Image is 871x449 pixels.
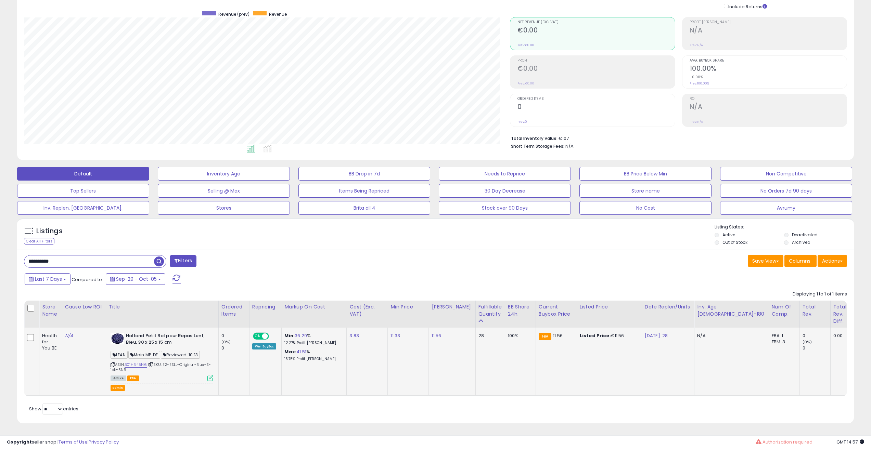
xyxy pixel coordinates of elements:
[803,339,812,345] small: (0%)
[284,357,341,361] p: 13.75% Profit [PERSON_NAME]
[690,65,847,74] h2: 100.00%
[793,291,847,298] div: Displaying 1 to 1 of 1 items
[161,351,200,359] span: Reviewed: 10.13
[580,303,639,311] div: Listed Price
[42,303,59,318] div: Store Name
[478,333,500,339] div: 28
[517,26,675,36] h2: €0.00
[720,201,852,215] button: Avrumy
[539,333,551,340] small: FBA
[29,406,78,412] span: Show: entries
[763,439,812,445] span: Authorization required
[719,2,775,10] div: Include Returns
[116,276,157,282] span: Sep-29 - Oct-05
[697,333,763,339] div: N/A
[803,345,830,351] div: 0
[579,167,712,181] button: BB Price Below Min
[690,21,847,24] span: Profit [PERSON_NAME]
[579,184,712,198] button: Store name
[517,65,675,74] h2: €0.00
[170,255,196,267] button: Filters
[508,333,530,339] div: 100%
[432,303,472,311] div: [PERSON_NAME]
[126,333,209,347] b: Holland Petit Bol pour Repas Lent, Bleu, 30 x 25 x 15 cm
[517,103,675,112] h2: 0
[36,226,63,236] h5: Listings
[158,167,290,181] button: Inventory Age
[690,81,709,85] small: Prev: 100.00%
[111,351,128,359] span: LEAN
[784,255,817,267] button: Columns
[158,201,290,215] button: Stores
[158,184,290,198] button: Selling @ Max
[65,303,103,311] div: Cause Low ROI
[349,303,385,318] div: Cost (Exc. VAT)
[221,333,249,339] div: 0
[298,201,431,215] button: Brita all 4
[511,135,558,141] b: Total Inventory Value:
[690,26,847,36] h2: N/A
[65,332,73,339] a: N/A
[89,439,119,445] a: Privacy Policy
[349,332,359,339] a: 3.83
[295,332,307,339] a: 36.29
[715,224,854,230] p: Listing States:
[517,81,534,85] small: Prev: €0.00
[111,333,213,380] div: ASIN:
[803,333,830,339] div: 0
[72,276,103,283] span: Compared to:
[690,97,847,101] span: ROI
[645,303,692,311] div: Date Replen/Units
[511,143,564,149] b: Short Term Storage Fees:
[803,303,828,318] div: Total Rev.
[284,349,341,361] div: %
[109,303,216,311] div: Title
[789,257,810,264] span: Columns
[284,348,296,355] b: Max:
[127,375,139,381] span: FBA
[690,59,847,63] span: Avg. Buybox Share
[296,348,306,355] a: 41.51
[252,343,277,349] div: Win BuyBox
[298,167,431,181] button: BB Drop in 7d
[722,239,747,245] label: Out of Stock
[221,303,246,318] div: Ordered Items
[111,375,126,381] span: All listings currently available for purchase on Amazon
[218,11,249,17] span: Revenue (prev)
[128,351,160,359] span: Main MP: DE
[517,21,675,24] span: Net Revenue (Exc. VAT)
[7,439,32,445] strong: Copyright
[7,439,119,446] div: seller snap | |
[221,345,249,351] div: 0
[25,273,71,285] button: Last 7 Days
[268,333,279,339] span: OFF
[42,333,57,352] div: Health for You BE
[298,184,431,198] button: Items Being Repriced
[772,339,794,345] div: FBM: 3
[722,232,735,238] label: Active
[106,273,165,285] button: Sep-29 - Oct-05
[579,201,712,215] button: No Cost
[818,255,847,267] button: Actions
[539,303,574,318] div: Current Buybox Price
[17,167,149,181] button: Default
[17,201,149,215] button: Inv. Replen. [GEOGRAPHIC_DATA].
[772,303,797,318] div: Num of Comp.
[17,184,149,198] button: Top Sellers
[439,167,571,181] button: Needs to Reprice
[772,333,794,339] div: FBA: 1
[565,143,574,149] span: N/A
[254,333,262,339] span: ON
[269,11,287,17] span: Revenue
[690,75,703,80] small: 0.00%
[284,333,341,345] div: %
[478,303,502,318] div: Fulfillable Quantity
[252,303,279,311] div: Repricing
[517,120,527,124] small: Prev: 0
[284,303,344,311] div: Markup on Cost
[580,333,637,339] div: €11.56
[792,232,818,238] label: Deactivated
[553,332,563,339] span: 11.56
[439,201,571,215] button: Stock over 90 Days
[390,332,400,339] a: 11.33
